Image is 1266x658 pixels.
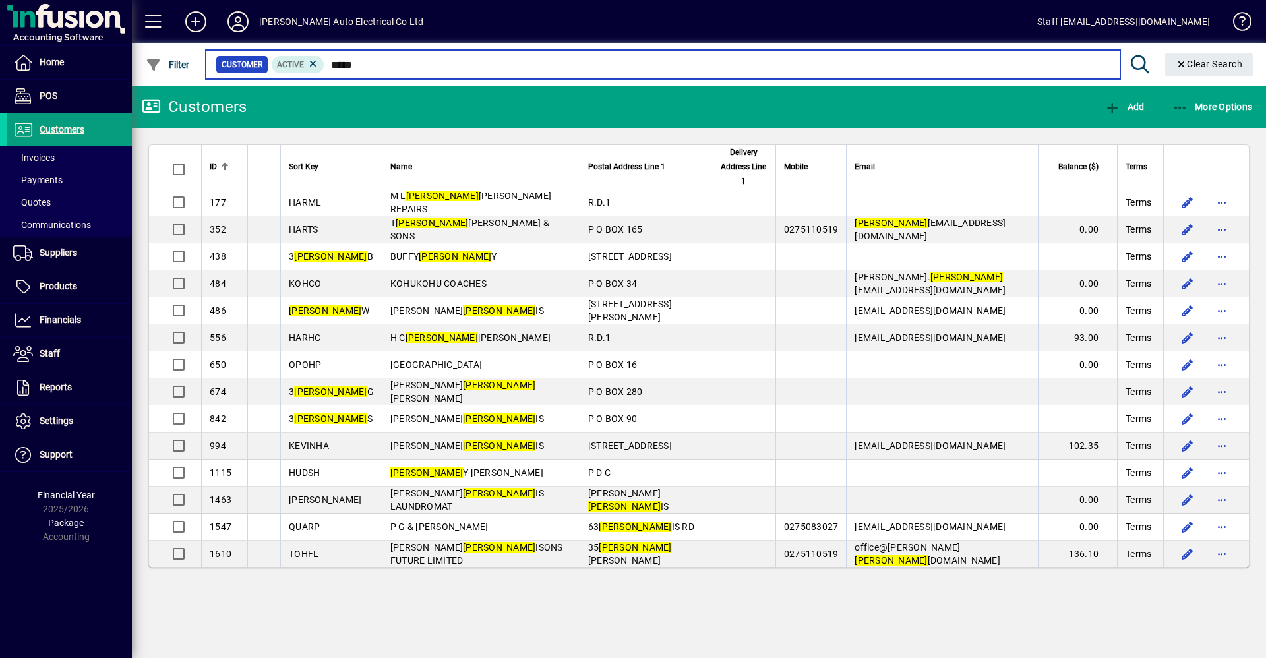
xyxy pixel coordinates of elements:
[40,124,84,135] span: Customers
[588,359,638,370] span: P O BOX 16
[390,191,551,214] span: M L [PERSON_NAME] REPAIRS
[463,440,535,451] em: [PERSON_NAME]
[1038,351,1117,378] td: 0.00
[1211,273,1232,294] button: More options
[406,191,479,201] em: [PERSON_NAME]
[146,59,190,70] span: Filter
[7,405,132,438] a: Settings
[1038,433,1117,460] td: -102.35
[390,522,489,532] span: P G & [PERSON_NAME]
[13,175,63,185] span: Payments
[259,11,423,32] div: [PERSON_NAME] Auto Electrical Co Ltd
[1211,435,1232,456] button: More options
[1223,3,1250,45] a: Knowledge Base
[294,413,367,424] em: [PERSON_NAME]
[390,218,549,241] span: T [PERSON_NAME] & SONS
[1038,216,1117,243] td: 0.00
[390,413,544,424] span: [PERSON_NAME] IS
[855,332,1006,343] span: [EMAIL_ADDRESS][DOMAIN_NAME]
[855,218,927,228] em: [PERSON_NAME]
[588,501,661,512] em: [PERSON_NAME]
[1126,196,1151,209] span: Terms
[7,169,132,191] a: Payments
[855,160,875,174] span: Email
[719,145,768,189] span: Delivery Address Line 1
[599,542,671,553] em: [PERSON_NAME]
[588,542,672,566] span: 35 [PERSON_NAME]
[40,348,60,359] span: Staff
[1126,358,1151,371] span: Terms
[1177,192,1198,213] button: Edit
[390,467,543,478] span: Y [PERSON_NAME]
[210,197,226,208] span: 177
[588,522,694,532] span: 63 IS RD
[1177,543,1198,564] button: Edit
[390,488,544,512] span: [PERSON_NAME] IS LAUNDROMAT
[1177,435,1198,456] button: Edit
[390,251,497,262] span: BUFFY Y
[1058,160,1099,174] span: Balance ($)
[1211,354,1232,375] button: More options
[210,494,231,505] span: 1463
[1177,273,1198,294] button: Edit
[599,522,671,532] em: [PERSON_NAME]
[1046,160,1110,174] div: Balance ($)
[40,57,64,67] span: Home
[1126,304,1151,317] span: Terms
[13,220,91,230] span: Communications
[1172,102,1253,112] span: More Options
[289,494,361,505] span: [PERSON_NAME]
[289,332,320,343] span: HARHC
[1211,192,1232,213] button: More options
[7,46,132,79] a: Home
[7,304,132,337] a: Financials
[7,237,132,270] a: Suppliers
[1126,385,1151,398] span: Terms
[855,160,1030,174] div: Email
[463,305,535,316] em: [PERSON_NAME]
[40,314,81,325] span: Financials
[289,197,321,208] span: HARML
[1038,324,1117,351] td: -93.00
[289,522,320,532] span: QUARP
[930,272,1003,282] em: [PERSON_NAME]
[210,160,239,174] div: ID
[855,272,1006,295] span: [PERSON_NAME]. [EMAIL_ADDRESS][DOMAIN_NAME]
[1126,466,1151,479] span: Terms
[289,440,329,451] span: KEVINHA
[1165,53,1253,76] button: Clear
[1126,160,1147,174] span: Terms
[210,522,231,532] span: 1547
[1177,489,1198,510] button: Edit
[294,251,367,262] em: [PERSON_NAME]
[7,371,132,404] a: Reports
[1177,219,1198,240] button: Edit
[222,58,262,71] span: Customer
[1211,489,1232,510] button: More options
[289,278,321,289] span: KOHCO
[855,522,1006,532] span: [EMAIL_ADDRESS][DOMAIN_NAME]
[588,488,669,512] span: [PERSON_NAME] IS
[1177,381,1198,402] button: Edit
[390,380,536,404] span: [PERSON_NAME] [PERSON_NAME]
[1038,514,1117,541] td: 0.00
[210,305,226,316] span: 486
[1126,223,1151,236] span: Terms
[7,270,132,303] a: Products
[1177,300,1198,321] button: Edit
[390,440,544,451] span: [PERSON_NAME] IS
[1038,541,1117,567] td: -136.10
[289,467,320,478] span: HUDSH
[7,191,132,214] a: Quotes
[390,278,487,289] span: KOHUKOHU COACHES
[289,251,373,262] span: 3 B
[13,197,51,208] span: Quotes
[390,160,412,174] span: Name
[294,386,367,397] em: [PERSON_NAME]
[289,305,361,316] em: [PERSON_NAME]
[289,549,318,559] span: TOHFL
[289,413,373,424] span: 3 S
[210,549,231,559] span: 1610
[210,440,226,451] span: 994
[1126,250,1151,263] span: Terms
